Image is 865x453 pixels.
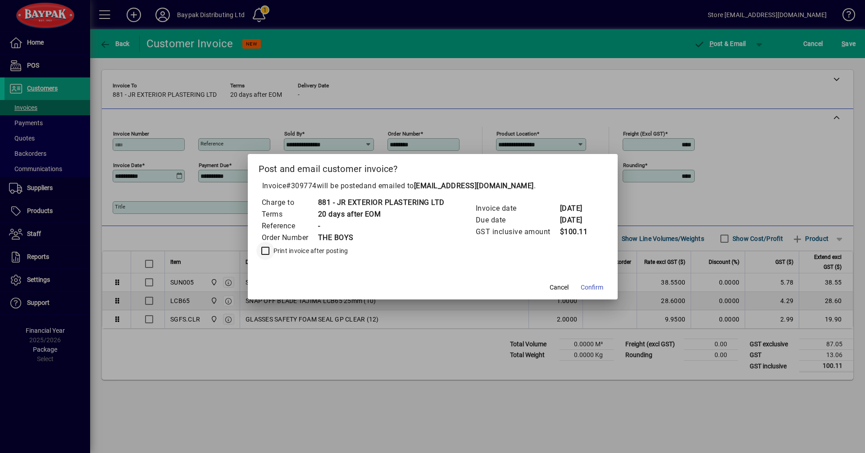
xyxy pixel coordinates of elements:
[550,283,569,292] span: Cancel
[261,208,318,220] td: Terms
[318,197,445,208] td: 881 - JR EXTERIOR PLASTERING LTD
[475,226,560,238] td: GST inclusive amount
[560,203,596,214] td: [DATE]
[560,214,596,226] td: [DATE]
[581,283,603,292] span: Confirm
[261,232,318,244] td: Order Number
[414,181,534,190] b: [EMAIL_ADDRESS][DOMAIN_NAME]
[475,203,560,214] td: Invoice date
[318,208,445,220] td: 20 days after EOM
[545,280,574,296] button: Cancel
[259,181,607,191] p: Invoice will be posted .
[261,197,318,208] td: Charge to
[318,220,445,232] td: -
[261,220,318,232] td: Reference
[318,232,445,244] td: THE BOYS
[475,214,560,226] td: Due date
[272,246,348,255] label: Print invoice after posting
[577,280,607,296] button: Confirm
[286,181,317,190] span: #309774
[248,154,618,180] h2: Post and email customer invoice?
[364,181,534,190] span: and emailed to
[560,226,596,238] td: $100.11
